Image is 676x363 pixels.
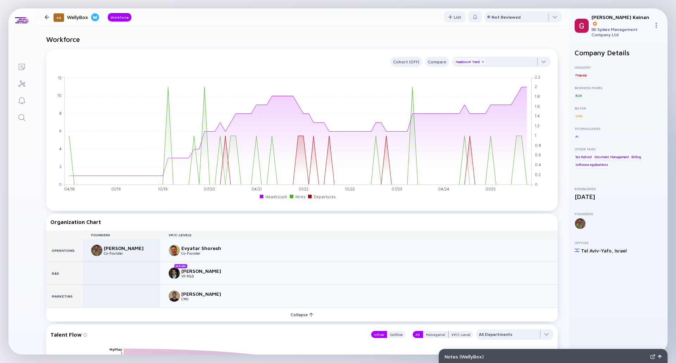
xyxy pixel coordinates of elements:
[535,104,540,108] tspan: 1.6
[438,187,449,191] tspan: 04/24
[575,112,583,119] div: SMB
[299,187,308,191] tspan: 01/22
[104,245,150,251] div: [PERSON_NAME]
[575,133,579,140] div: AI
[46,35,558,43] h2: Workforce
[46,307,558,321] button: Collapse
[121,351,122,356] text: 1
[444,12,465,23] div: List
[535,74,540,79] tspan: 2.2
[486,187,496,191] tspan: 01/25
[181,245,228,251] div: Evyatar Shoresh
[169,268,180,279] img: Eran Hazout picture
[575,65,662,69] div: Industry
[575,49,662,57] h2: Company Details
[535,84,537,89] tspan: 2
[50,219,553,225] div: Organization Chart
[83,233,160,237] div: Founders
[653,23,659,28] img: Menu
[169,245,180,256] img: Evyatar Shoresh picture
[46,285,83,307] div: Marketing
[59,182,62,186] tspan: 0
[8,75,35,92] a: Investor Map
[575,19,589,33] img: Gil Profile Picture
[160,233,558,237] div: VP/C-Levels
[54,13,64,22] div: 40
[57,93,62,98] tspan: 10
[631,153,642,160] div: Billing
[575,212,662,216] div: Founders
[425,58,449,66] div: Compare
[64,187,75,191] tspan: 04/18
[181,291,228,297] div: [PERSON_NAME]
[535,172,541,176] tspan: 0.2
[535,133,536,137] tspan: 1
[535,182,538,186] tspan: 0
[59,111,62,115] tspan: 8
[390,58,422,66] div: Cohort (Off)
[535,152,541,157] tspan: 0.6
[591,14,651,26] div: [PERSON_NAME] Keinan
[575,193,662,200] div: [DATE]
[60,164,62,169] tspan: 2
[59,146,62,151] tspan: 4
[204,187,215,191] tspan: 07/20
[104,251,150,255] div: Co-Founder
[67,13,99,21] div: WellyBox
[481,60,485,64] div: x
[492,14,521,20] div: Not Reviewed
[390,57,422,67] button: Cohort (Off)
[575,106,662,110] div: Buyer
[59,129,62,133] tspan: 6
[575,161,609,168] div: Software Applications
[650,354,655,359] img: Expand Notes
[449,331,473,338] button: VP/C-Level
[46,239,83,262] div: Operations
[8,108,35,125] a: Search
[50,329,364,340] div: Talent Flow
[46,262,83,284] div: R&D
[575,92,582,99] div: B2B
[109,347,122,351] text: MyPlay
[575,86,662,90] div: Business Model
[91,245,102,256] img: Nadav Elyada picture
[575,126,662,131] div: Technologies
[169,290,180,302] img: Dor Sharon picture
[392,187,402,191] tspan: 07/23
[345,187,355,191] tspan: 10/22
[615,248,627,254] div: Israel
[251,187,262,191] tspan: 04/21
[445,353,647,359] div: Notes ( WellyBox )
[111,187,121,191] tspan: 01/19
[174,264,187,268] div: New Hire
[455,58,486,65] div: Headcount Trend
[444,11,465,23] button: List
[535,143,541,147] tspan: 0.8
[8,58,35,75] a: Lists
[575,147,662,151] div: Other Tags
[58,75,62,80] tspan: 12
[108,14,131,21] div: Workforce
[387,331,406,338] button: Outflow
[575,71,587,79] div: Finance
[575,240,662,245] div: Offices
[423,331,449,338] button: Managerial
[425,57,449,67] button: Compare
[371,331,387,338] button: Inflow
[658,355,662,358] img: Open Notes
[8,92,35,108] a: Reminders
[535,113,540,118] tspan: 1.4
[575,248,580,253] img: Israel Flag
[181,274,228,278] div: VP R&D
[413,331,423,338] button: All
[286,309,318,320] div: Collapse
[535,123,539,128] tspan: 1.2
[594,153,630,160] div: Document Management
[181,251,228,255] div: Co-Founder
[158,187,168,191] tspan: 10/19
[575,187,662,191] div: Established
